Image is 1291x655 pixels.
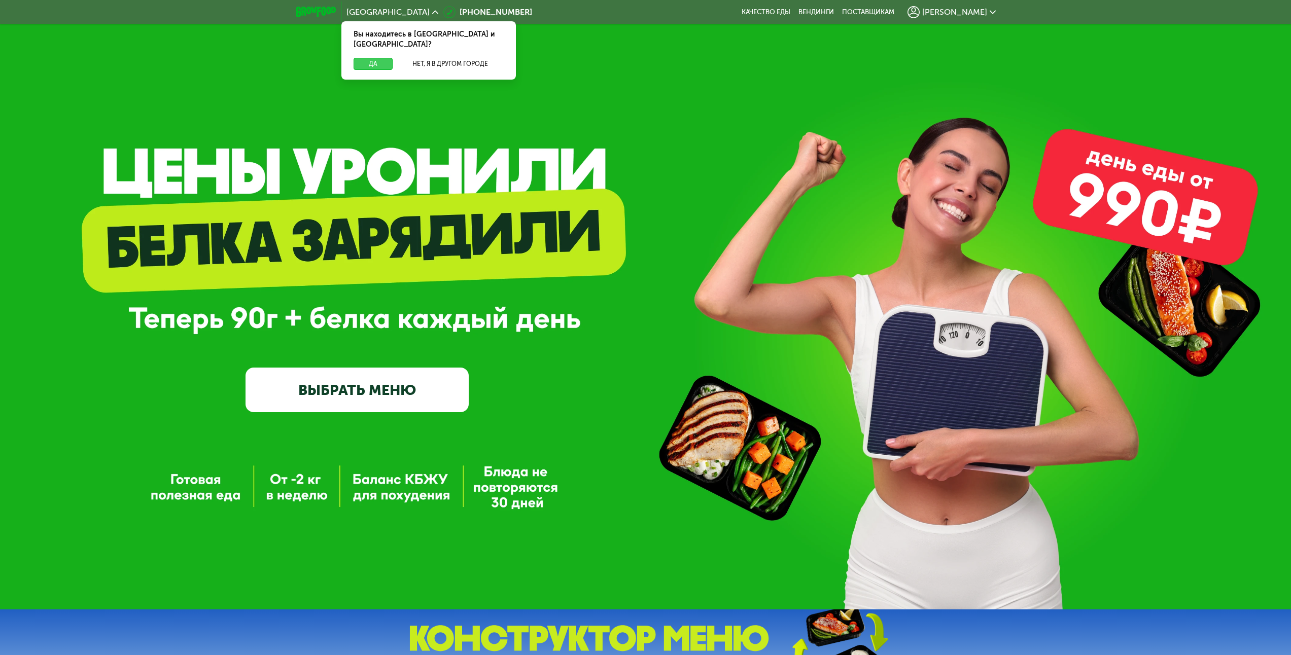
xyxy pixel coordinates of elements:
button: Нет, я в другом городе [397,58,504,70]
a: Качество еды [742,8,790,16]
a: Вендинги [798,8,834,16]
span: [GEOGRAPHIC_DATA] [346,8,430,16]
span: [PERSON_NAME] [922,8,987,16]
a: [PHONE_NUMBER] [443,6,532,18]
a: ВЫБРАТЬ МЕНЮ [246,368,469,412]
div: поставщикам [842,8,894,16]
button: Да [354,58,393,70]
div: Вы находитесь в [GEOGRAPHIC_DATA] и [GEOGRAPHIC_DATA]? [341,21,516,58]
